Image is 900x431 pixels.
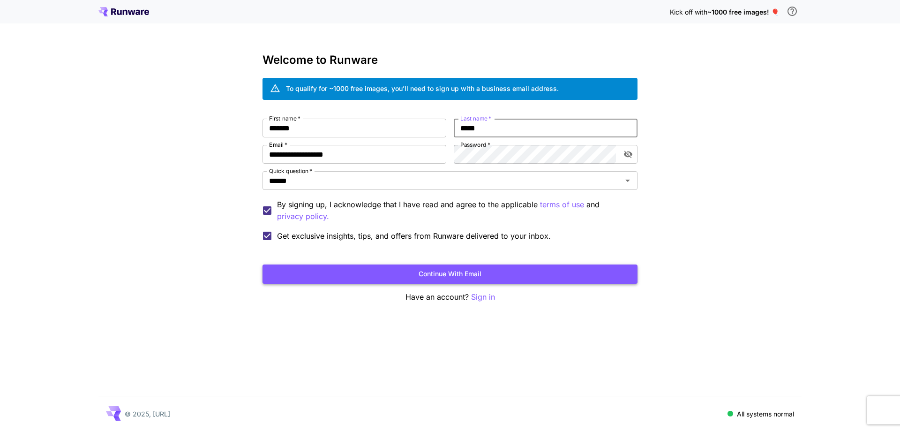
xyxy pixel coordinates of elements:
[460,114,491,122] label: Last name
[540,199,584,211] p: terms of use
[620,146,637,163] button: toggle password visibility
[460,141,490,149] label: Password
[269,114,300,122] label: First name
[277,211,329,222] button: By signing up, I acknowledge that I have read and agree to the applicable terms of use and
[737,409,794,419] p: All systems normal
[125,409,170,419] p: © 2025, [URL]
[277,211,329,222] p: privacy policy.
[670,8,707,16] span: Kick off with
[262,291,637,303] p: Have an account?
[277,199,630,222] p: By signing up, I acknowledge that I have read and agree to the applicable and
[707,8,779,16] span: ~1000 free images! 🎈
[269,167,312,175] label: Quick question
[269,141,287,149] label: Email
[286,83,559,93] div: To qualify for ~1000 free images, you’ll need to sign up with a business email address.
[540,199,584,211] button: By signing up, I acknowledge that I have read and agree to the applicable and privacy policy.
[262,265,637,284] button: Continue with email
[277,230,551,242] span: Get exclusive insights, tips, and offers from Runware delivered to your inbox.
[471,291,495,303] button: Sign in
[621,174,634,187] button: Open
[783,2,802,21] button: In order to qualify for free credit, you need to sign up with a business email address and click ...
[262,53,637,67] h3: Welcome to Runware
